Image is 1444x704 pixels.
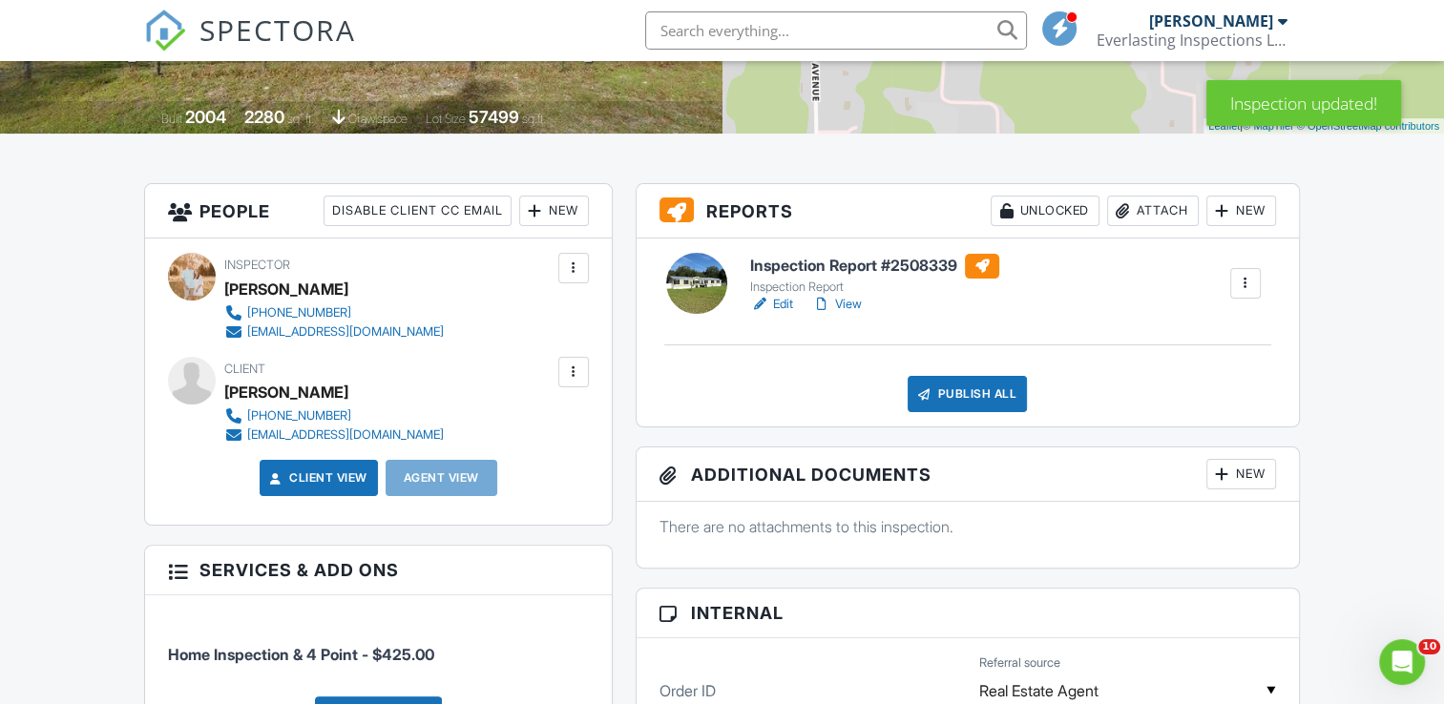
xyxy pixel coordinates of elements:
div: New [519,196,589,226]
div: Inspection Report [750,280,999,295]
h3: Services & Add ons [145,546,611,595]
a: View [812,295,862,314]
span: crawlspace [348,112,408,126]
a: Leaflet [1208,120,1240,132]
div: | [1203,118,1444,135]
h3: Additional Documents [637,447,1299,502]
a: SPECTORA [144,26,356,66]
span: 10 [1418,639,1440,654]
label: Order ID [659,680,716,701]
a: [EMAIL_ADDRESS][DOMAIN_NAME] [224,425,444,445]
div: [EMAIL_ADDRESS][DOMAIN_NAME] [247,324,444,340]
div: Inspection updated! [1206,80,1401,126]
span: Client [224,362,265,376]
div: 2004 [185,107,226,127]
div: 2280 [244,107,284,127]
span: Inspector [224,258,290,272]
div: Attach [1107,196,1199,226]
div: [PHONE_NUMBER] [247,408,351,424]
div: [PERSON_NAME] [224,378,348,406]
span: Home Inspection & 4 Point - $425.00 [168,645,434,664]
iframe: Intercom live chat [1379,639,1425,685]
h3: Internal [637,589,1299,638]
a: Edit [750,295,793,314]
span: Built [161,112,182,126]
div: 57499 [469,107,519,127]
a: [EMAIL_ADDRESS][DOMAIN_NAME] [224,322,444,342]
h6: Inspection Report #2508339 [750,254,999,279]
a: [PHONE_NUMBER] [224,303,444,322]
div: [PHONE_NUMBER] [247,305,351,321]
li: Service: Home Inspection & 4 Point [168,610,588,680]
span: sq. ft. [287,112,314,126]
a: © MapTiler [1243,120,1294,132]
div: Disable Client CC Email [324,196,512,226]
div: [EMAIL_ADDRESS][DOMAIN_NAME] [247,427,444,443]
div: [PERSON_NAME] [224,275,348,303]
a: © OpenStreetMap contributors [1297,120,1439,132]
a: Client View [266,468,367,487]
div: Unlocked [991,196,1099,226]
label: Referral source [979,654,1060,672]
div: Everlasting Inspections LLC [1097,31,1287,50]
span: Lot Size [426,112,466,126]
a: [PHONE_NUMBER] [224,406,444,425]
img: The Best Home Inspection Software - Spectora [144,10,186,52]
span: sq.ft. [522,112,546,126]
a: Inspection Report #2508339 Inspection Report [750,254,999,296]
div: [PERSON_NAME] [1149,11,1273,31]
div: New [1206,196,1276,226]
h3: People [145,184,611,238]
div: New [1206,459,1276,489]
input: Search everything... [645,11,1027,50]
div: Publish All [908,376,1027,412]
h3: Reports [637,184,1299,238]
span: SPECTORA [199,10,356,50]
p: There are no attachments to this inspection. [659,516,1276,537]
